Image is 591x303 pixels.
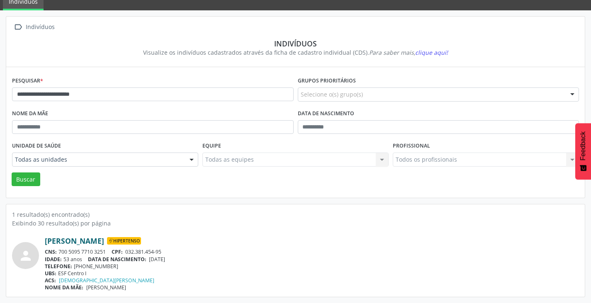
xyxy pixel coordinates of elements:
[301,90,363,99] span: Selecione o(s) grupo(s)
[415,48,448,56] span: clique aqui!
[149,256,165,263] span: [DATE]
[45,256,62,263] span: IDADE:
[369,48,448,56] i: Para saber mais,
[12,210,579,219] div: 1 resultado(s) encontrado(s)
[12,21,56,33] a:  Indivíduos
[202,140,221,153] label: Equipe
[12,140,61,153] label: Unidade de saúde
[298,75,356,87] label: Grupos prioritários
[45,270,56,277] span: UBS:
[59,277,154,284] a: [DEMOGRAPHIC_DATA][PERSON_NAME]
[45,248,579,255] div: 700 5095 7710 3251
[579,131,587,160] span: Feedback
[18,248,33,263] i: person
[88,256,146,263] span: DATA DE NASCIMENTO:
[112,248,123,255] span: CPF:
[393,140,430,153] label: Profissional
[12,75,43,87] label: Pesquisar
[12,172,40,187] button: Buscar
[45,256,579,263] div: 53 anos
[12,21,24,33] i: 
[24,21,56,33] div: Indivíduos
[45,248,57,255] span: CNS:
[298,107,354,120] label: Data de nascimento
[18,48,573,57] div: Visualize os indivíduos cadastrados através da ficha de cadastro individual (CDS).
[45,284,83,291] span: NOME DA MÃE:
[45,263,579,270] div: [PHONE_NUMBER]
[125,248,161,255] span: 032.381.454-95
[107,237,141,245] span: Hipertenso
[15,155,181,164] span: Todas as unidades
[45,263,72,270] span: TELEFONE:
[45,277,56,284] span: ACS:
[45,236,104,245] a: [PERSON_NAME]
[575,123,591,179] button: Feedback - Mostrar pesquisa
[86,284,126,291] span: [PERSON_NAME]
[12,219,579,228] div: Exibindo 30 resultado(s) por página
[12,107,48,120] label: Nome da mãe
[45,270,579,277] div: ESF Centro I
[18,39,573,48] div: Indivíduos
